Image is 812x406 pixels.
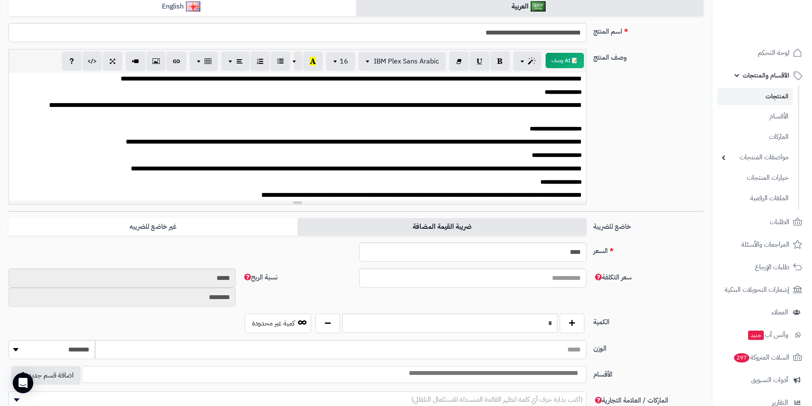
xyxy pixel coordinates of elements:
[411,394,583,405] span: (اكتب بداية حرف أي كلمة لتظهر القائمة المنسدلة للاستكمال التلقائي)
[747,329,788,341] span: وآتس آب
[717,107,793,126] a: الأقسام
[298,218,587,236] label: ضريبة القيمة المضافة
[717,212,807,232] a: الطلبات
[717,257,807,277] a: طلبات الإرجاع
[590,314,707,327] label: الكمية
[770,216,789,228] span: الطلبات
[243,272,277,282] span: نسبة الربح
[374,56,439,66] span: IBM Plex Sans Arabic
[11,366,81,385] button: اضافة قسم جديد
[593,272,632,282] span: سعر التكلفة
[340,56,348,66] span: 16
[717,128,793,146] a: الماركات
[546,53,584,68] button: 📝 AI وصف
[358,52,446,71] button: IBM Plex Sans Arabic
[717,347,807,368] a: السلات المتروكة297
[734,353,749,363] span: 297
[717,325,807,345] a: وآتس آبجديد
[717,189,793,207] a: الملفات الرقمية
[741,239,789,251] span: المراجعات والأسئلة
[717,43,807,63] a: لوحة التحكم
[590,218,707,232] label: خاضع للضريبة
[186,1,201,12] img: English
[717,169,793,187] a: خيارات المنتجات
[717,370,807,390] a: أدوات التسويق
[748,331,764,340] span: جديد
[531,1,546,12] img: العربية
[725,284,789,296] span: إشعارات التحويلات البنكية
[9,218,298,236] label: غير خاضع للضريبه
[590,366,707,380] label: الأقسام
[717,148,793,167] a: مواصفات المنتجات
[733,351,789,363] span: السلات المتروكة
[772,306,788,318] span: العملاء
[717,88,793,105] a: المنتجات
[590,23,707,37] label: اسم المنتج
[593,395,668,406] span: الماركات / العلامة التجارية
[717,234,807,255] a: المراجعات والأسئلة
[758,47,789,59] span: لوحة التحكم
[590,242,707,256] label: السعر
[590,49,707,63] label: وصف المنتج
[717,302,807,322] a: العملاء
[590,340,707,354] label: الوزن
[755,261,789,273] span: طلبات الإرجاع
[13,373,33,393] div: Open Intercom Messenger
[743,69,789,81] span: الأقسام والمنتجات
[326,52,355,71] button: 16
[717,279,807,300] a: إشعارات التحويلات البنكية
[751,374,788,386] span: أدوات التسويق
